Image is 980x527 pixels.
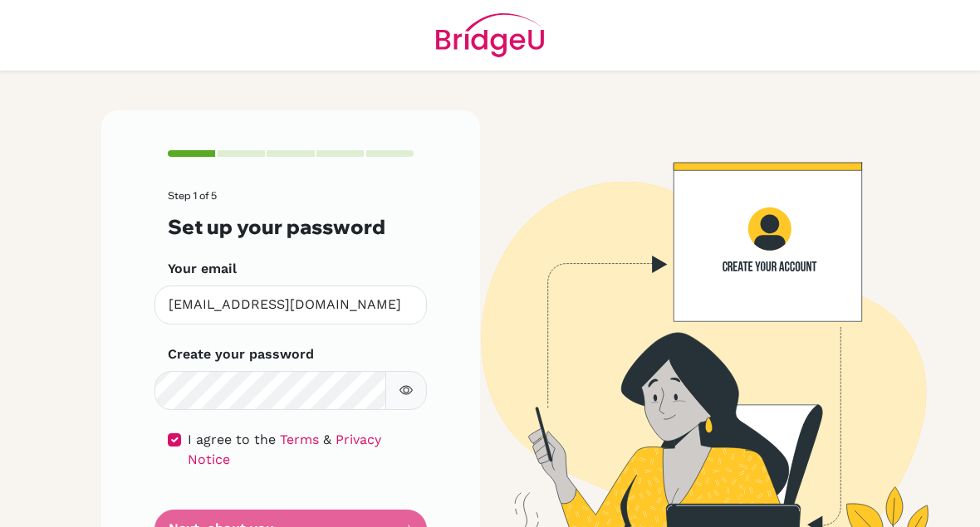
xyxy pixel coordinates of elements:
span: & [323,432,331,447]
span: I agree to the [188,432,276,447]
label: Your email [168,259,237,279]
span: Step 1 of 5 [168,189,217,202]
label: Create your password [168,344,314,364]
a: Privacy Notice [188,432,381,467]
h3: Set up your password [168,215,414,239]
a: Terms [280,432,319,447]
input: Insert your email* [154,285,427,324]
